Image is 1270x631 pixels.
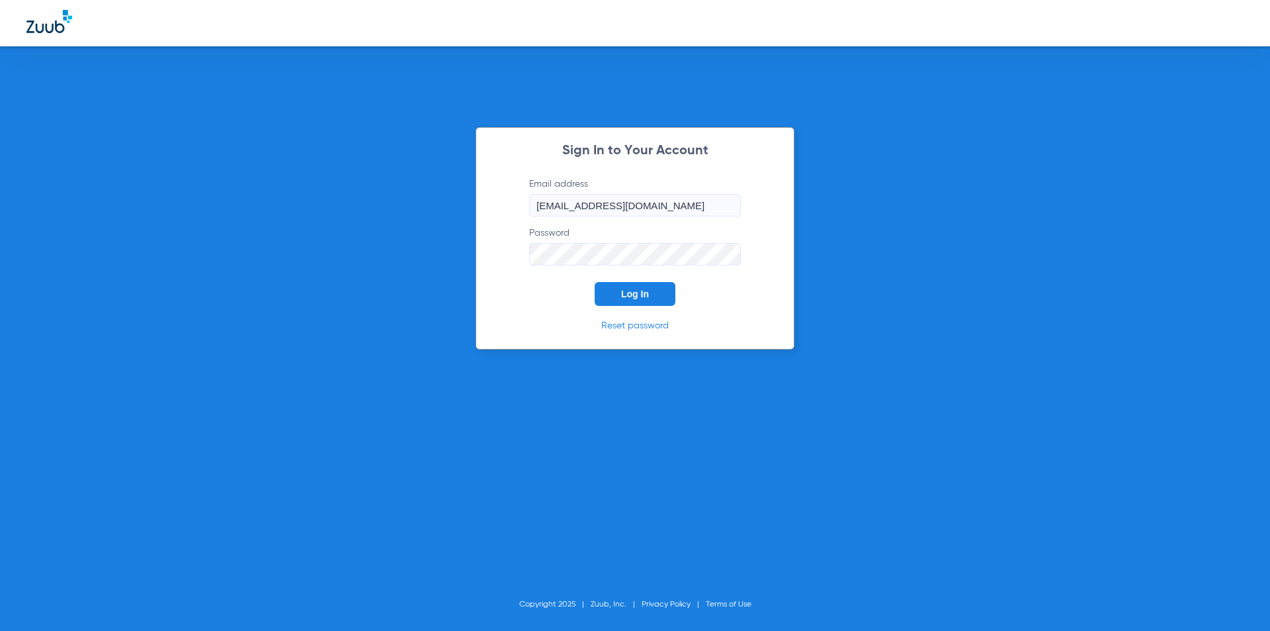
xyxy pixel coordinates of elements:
[529,177,741,217] label: Email address
[601,321,669,330] a: Reset password
[642,601,691,608] a: Privacy Policy
[595,282,675,306] button: Log In
[26,10,72,33] img: Zuub Logo
[1204,567,1270,631] iframe: Chat Widget
[509,144,761,158] h2: Sign In to Your Account
[706,601,751,608] a: Terms of Use
[621,289,649,299] span: Log In
[529,194,741,217] input: Email address
[529,226,741,266] label: Password
[529,243,741,266] input: Password
[591,598,642,611] li: Zuub, Inc.
[519,598,591,611] li: Copyright 2025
